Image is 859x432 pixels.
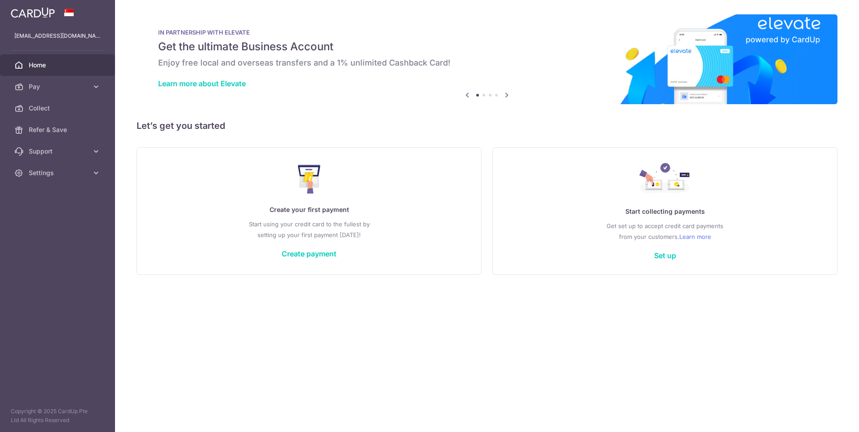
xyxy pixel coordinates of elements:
img: Renovation banner [137,14,837,104]
p: Create your first payment [155,204,463,215]
p: [EMAIL_ADDRESS][DOMAIN_NAME] [14,31,101,40]
img: Make Payment [298,165,321,194]
span: Collect [29,104,88,113]
img: Collect Payment [639,163,691,195]
span: Home [29,61,88,70]
a: Set up [654,251,676,260]
p: Start collecting payments [511,206,819,217]
span: Settings [29,168,88,177]
a: Learn more [679,231,711,242]
img: CardUp [11,7,55,18]
span: Support [29,147,88,156]
span: Pay [29,82,88,91]
span: Refer & Save [29,125,88,134]
h6: Enjoy free local and overseas transfers and a 1% unlimited Cashback Card! [158,57,816,68]
h5: Let’s get you started [137,119,837,133]
h5: Get the ultimate Business Account [158,40,816,54]
p: Get set up to accept credit card payments from your customers. [511,220,819,242]
a: Create payment [282,249,337,258]
a: Learn more about Elevate [158,79,246,88]
p: Start using your credit card to the fullest by setting up your first payment [DATE]! [155,219,463,240]
p: IN PARTNERSHIP WITH ELEVATE [158,29,816,36]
